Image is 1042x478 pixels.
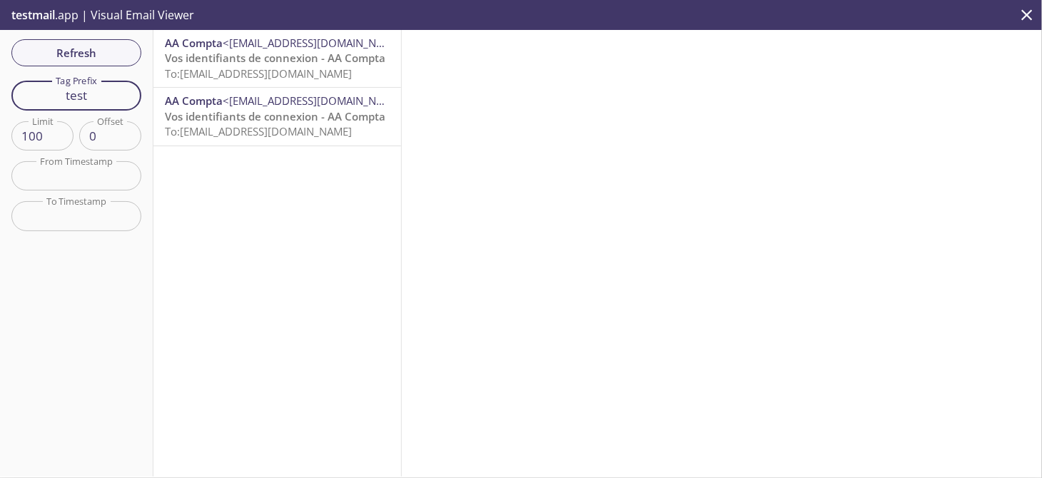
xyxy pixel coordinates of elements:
div: AA Compta<[EMAIL_ADDRESS][DOMAIN_NAME]>Vos identifiants de connexion - AA ComptaTo:[EMAIL_ADDRESS... [153,88,401,145]
nav: emails [153,30,401,146]
span: AA Compta [165,93,223,108]
span: testmail [11,7,55,23]
span: To: [EMAIL_ADDRESS][DOMAIN_NAME] [165,124,352,138]
span: Vos identifiants de connexion - AA Compta [165,51,385,65]
span: Refresh [23,44,130,62]
button: Refresh [11,39,141,66]
div: AA Compta<[EMAIL_ADDRESS][DOMAIN_NAME]>Vos identifiants de connexion - AA ComptaTo:[EMAIL_ADDRESS... [153,30,401,87]
span: To: [EMAIL_ADDRESS][DOMAIN_NAME] [165,66,352,81]
span: Vos identifiants de connexion - AA Compta [165,109,385,123]
span: <[EMAIL_ADDRESS][DOMAIN_NAME]> [223,36,408,50]
span: <[EMAIL_ADDRESS][DOMAIN_NAME]> [223,93,408,108]
span: AA Compta [165,36,223,50]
